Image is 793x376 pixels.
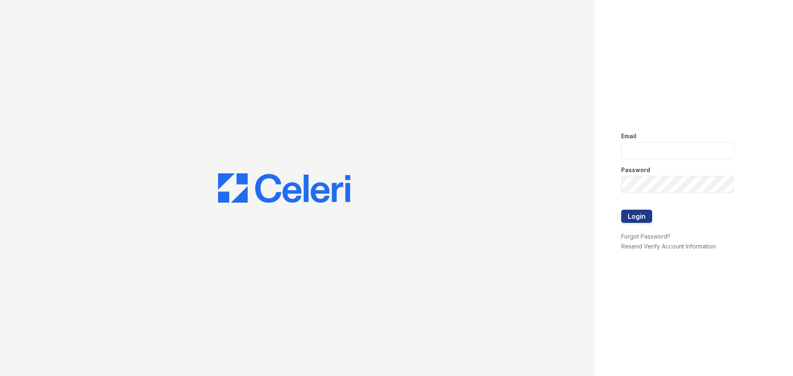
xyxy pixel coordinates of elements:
[218,173,350,203] img: CE_Logo_Blue-a8612792a0a2168367f1c8372b55b34899dd931a85d93a1a3d3e32e68fde9ad4.png
[621,210,652,223] button: Login
[621,132,636,140] label: Email
[621,233,670,240] a: Forgot Password?
[621,243,716,250] a: Resend Verify Account Information
[621,166,650,174] label: Password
